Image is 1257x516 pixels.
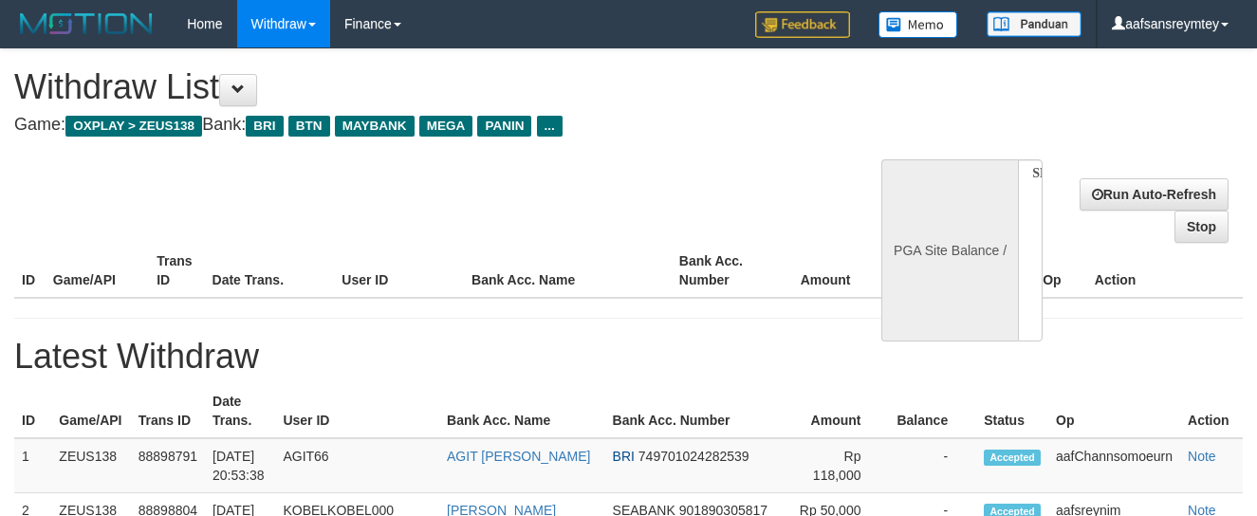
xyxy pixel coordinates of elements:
[1035,244,1087,298] th: Op
[755,11,850,38] img: Feedback.jpg
[1048,384,1180,438] th: Op
[14,9,158,38] img: MOTION_logo.png
[447,449,590,464] a: AGIT [PERSON_NAME]
[205,384,275,438] th: Date Trans.
[638,449,749,464] span: 749701024282539
[537,116,563,137] span: ...
[14,244,46,298] th: ID
[288,116,330,137] span: BTN
[987,11,1081,37] img: panduan.png
[334,244,464,298] th: User ID
[65,116,202,137] span: OXPLAY > ZEUS138
[775,244,878,298] th: Amount
[51,384,130,438] th: Game/API
[879,244,974,298] th: Balance
[1048,438,1180,493] td: aafChannsomoeurn
[477,116,531,137] span: PANIN
[14,438,51,493] td: 1
[14,68,819,106] h1: Withdraw List
[14,338,1243,376] h1: Latest Withdraw
[1087,244,1243,298] th: Action
[51,438,130,493] td: ZEUS138
[205,438,275,493] td: [DATE] 20:53:38
[439,384,605,438] th: Bank Acc. Name
[1080,178,1229,211] a: Run Auto-Refresh
[881,159,1018,341] div: PGA Site Balance /
[976,384,1048,438] th: Status
[613,449,635,464] span: BRI
[131,438,205,493] td: 88898791
[1188,449,1216,464] a: Note
[419,116,473,137] span: MEGA
[786,438,889,493] td: Rp 118,000
[14,116,819,135] h4: Game: Bank:
[275,384,439,438] th: User ID
[1180,384,1243,438] th: Action
[889,438,976,493] td: -
[205,244,335,298] th: Date Trans.
[984,450,1041,466] span: Accepted
[1174,211,1229,243] a: Stop
[878,11,958,38] img: Button%20Memo.svg
[131,384,205,438] th: Trans ID
[275,438,439,493] td: AGIT66
[672,244,775,298] th: Bank Acc. Number
[246,116,283,137] span: BRI
[605,384,787,438] th: Bank Acc. Number
[335,116,415,137] span: MAYBANK
[464,244,672,298] th: Bank Acc. Name
[46,244,149,298] th: Game/API
[786,384,889,438] th: Amount
[14,384,51,438] th: ID
[889,384,976,438] th: Balance
[149,244,204,298] th: Trans ID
